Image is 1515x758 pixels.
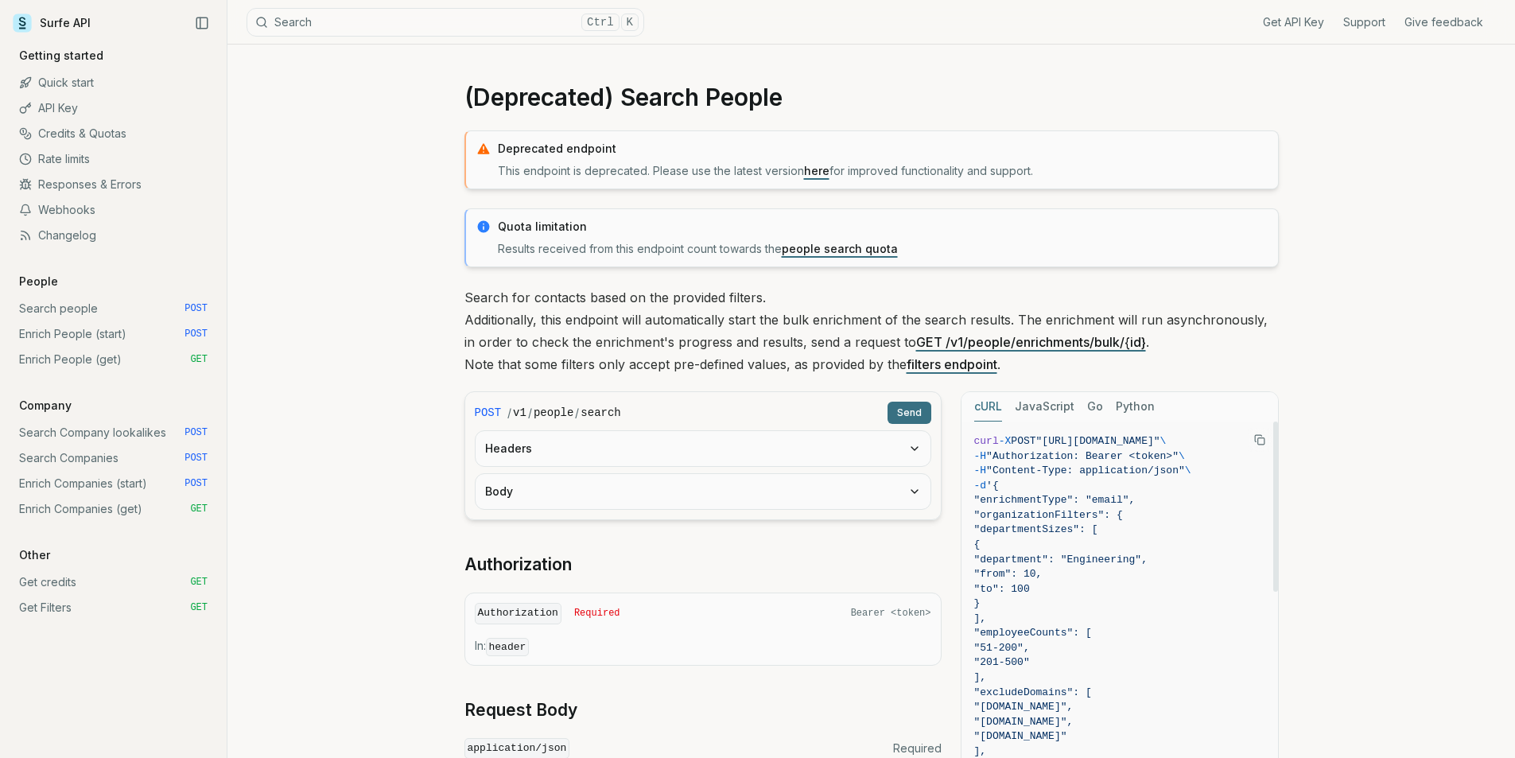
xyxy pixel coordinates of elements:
[974,392,1002,422] button: cURL
[974,671,987,683] span: ],
[498,163,1268,179] p: This endpoint is deprecated. Please use the latest version for improved functionality and support.
[13,595,214,620] a: Get Filters GET
[1343,14,1385,30] a: Support
[1185,465,1191,476] span: \
[986,450,1179,462] span: "Authorization: Bearer <token>"
[464,286,1279,375] p: Search for contacts based on the provided filters. Additionally, this endpoint will automatically...
[498,241,1268,257] p: Results received from this endpoint count towards the
[190,11,214,35] button: Collapse Sidebar
[974,465,987,476] span: -H
[1087,392,1103,422] button: Go
[513,405,526,421] code: v1
[13,471,214,496] a: Enrich Companies (start) POST
[986,480,999,492] span: '{
[974,523,1098,535] span: "departmentSizes": [
[13,547,56,563] p: Other
[507,405,511,421] span: /
[974,597,981,609] span: }
[974,686,1092,698] span: "excludeDomains": [
[13,95,214,121] a: API Key
[498,141,1268,157] p: Deprecated endpoint
[804,164,829,177] a: here
[574,607,620,620] span: Required
[1160,435,1167,447] span: \
[893,741,942,756] span: Required
[1179,450,1185,462] span: \
[13,48,110,64] p: Getting started
[974,494,1136,506] span: "enrichmentType": "email",
[1015,392,1074,422] button: JavaScript
[581,14,620,31] kbd: Ctrl
[486,638,530,656] code: header
[528,405,532,421] span: /
[581,405,620,421] code: search
[185,426,208,439] span: POST
[974,509,1123,521] span: "organizationFilters": {
[974,701,1074,713] span: "[DOMAIN_NAME]",
[13,398,78,414] p: Company
[464,699,577,721] a: Request Body
[1011,435,1035,447] span: POST
[13,197,214,223] a: Webhooks
[851,607,931,620] span: Bearer <token>
[888,402,931,424] button: Send
[13,172,214,197] a: Responses & Errors
[782,242,898,255] a: people search quota
[190,503,208,515] span: GET
[13,223,214,248] a: Changelog
[13,420,214,445] a: Search Company lookalikes POST
[13,496,214,522] a: Enrich Companies (get) GET
[464,83,1279,111] h1: (Deprecated) Search People
[1248,428,1272,452] button: Copy Text
[974,716,1074,728] span: "[DOMAIN_NAME]",
[464,554,572,576] a: Authorization
[974,554,1148,566] span: "department": "Engineering",
[986,465,1185,476] span: "Content-Type: application/json"
[907,356,997,372] a: filters endpoint
[974,656,1030,668] span: "201-500"
[190,576,208,589] span: GET
[13,146,214,172] a: Rate limits
[190,601,208,614] span: GET
[185,302,208,315] span: POST
[534,405,573,421] code: people
[185,477,208,490] span: POST
[1036,435,1160,447] span: "[URL][DOMAIN_NAME]"
[190,353,208,366] span: GET
[974,642,1030,654] span: "51-200",
[974,435,999,447] span: curl
[974,583,1030,595] span: "to": 100
[475,405,502,421] span: POST
[1404,14,1483,30] a: Give feedback
[916,334,1146,350] a: GET /v1/people/enrichments/bulk/{id}
[974,730,1067,742] span: "[DOMAIN_NAME]"
[13,347,214,372] a: Enrich People (get) GET
[476,474,930,509] button: Body
[185,328,208,340] span: POST
[974,627,1092,639] span: "employeeCounts": [
[974,538,981,550] span: {
[13,296,214,321] a: Search people POST
[475,603,561,624] code: Authorization
[974,568,1043,580] span: "from": 10,
[1263,14,1324,30] a: Get API Key
[13,70,214,95] a: Quick start
[974,480,987,492] span: -d
[13,569,214,595] a: Get credits GET
[974,450,987,462] span: -H
[13,11,91,35] a: Surfe API
[999,435,1012,447] span: -X
[974,745,987,757] span: ],
[13,121,214,146] a: Credits & Quotas
[185,452,208,465] span: POST
[621,14,639,31] kbd: K
[974,612,987,624] span: ],
[13,321,214,347] a: Enrich People (start) POST
[575,405,579,421] span: /
[498,219,1268,235] p: Quota limitation
[1116,392,1155,422] button: Python
[247,8,644,37] button: SearchCtrlK
[475,638,931,655] p: In:
[476,431,930,466] button: Headers
[13,274,64,290] p: People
